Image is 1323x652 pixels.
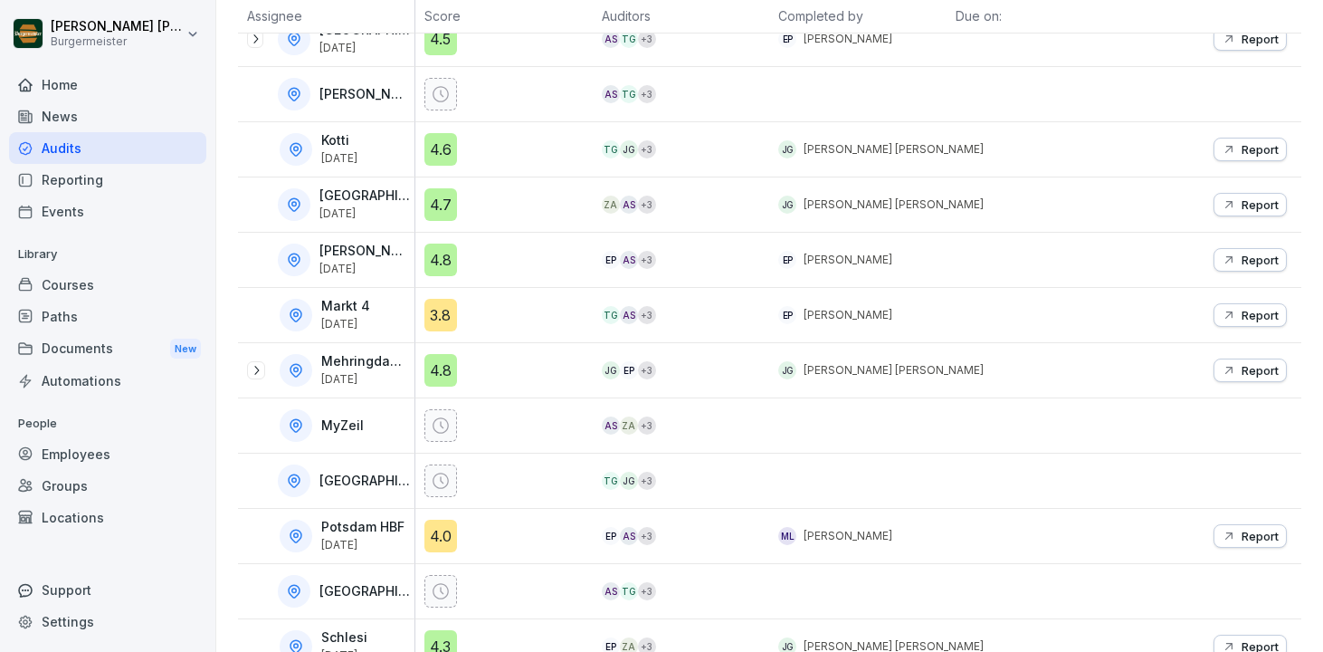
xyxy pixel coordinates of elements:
[424,354,457,387] div: 4.8
[9,502,206,533] a: Locations
[9,101,206,132] a: News
[804,528,892,544] p: [PERSON_NAME]
[170,339,201,360] div: New
[638,85,656,103] div: + 3
[602,85,620,103] div: AS
[321,318,370,331] p: [DATE]
[424,23,457,55] div: 4.5
[424,244,457,276] div: 4.8
[620,306,638,324] div: AS
[602,30,620,48] div: AS
[620,30,638,48] div: TG
[9,132,206,164] a: Audits
[1214,359,1287,382] button: Report
[638,582,656,600] div: + 3
[9,240,206,269] p: Library
[620,417,638,435] div: ZA
[804,307,892,323] p: [PERSON_NAME]
[319,42,411,54] p: [DATE]
[9,409,206,438] p: People
[319,188,411,204] p: [GEOGRAPHIC_DATA]
[319,87,411,102] p: [PERSON_NAME]
[1242,253,1279,267] p: Report
[602,582,620,600] div: AS
[1214,193,1287,216] button: Report
[778,6,938,25] p: Completed by
[1242,308,1279,322] p: Report
[9,269,206,301] a: Courses
[319,263,411,275] p: [DATE]
[638,417,656,435] div: + 3
[638,30,656,48] div: + 3
[9,574,206,606] div: Support
[1242,529,1279,543] p: Report
[602,196,620,214] div: ZA
[424,133,457,166] div: 4.6
[51,19,183,34] p: [PERSON_NAME] [PERSON_NAME] [PERSON_NAME]
[321,299,370,314] p: Markt 4
[9,69,206,101] div: Home
[804,252,892,268] p: [PERSON_NAME]
[778,251,796,269] div: EP
[9,332,206,366] a: DocumentsNew
[638,140,656,158] div: + 3
[51,35,183,48] p: Burgermeister
[1242,142,1279,157] p: Report
[602,527,620,545] div: EP
[620,582,638,600] div: TG
[804,197,984,213] p: [PERSON_NAME] [PERSON_NAME]
[1242,363,1279,378] p: Report
[9,470,206,502] a: Groups
[620,140,638,158] div: JG
[1214,303,1287,327] button: Report
[620,85,638,103] div: TG
[638,361,656,379] div: + 3
[1214,27,1287,51] button: Report
[1214,524,1287,548] button: Report
[602,472,620,490] div: TG
[319,474,411,489] p: [GEOGRAPHIC_DATA]
[778,140,796,158] div: JG
[778,306,796,324] div: EP
[638,196,656,214] div: + 3
[778,30,796,48] div: EP
[602,306,620,324] div: TG
[9,196,206,227] a: Events
[620,527,638,545] div: AS
[804,31,892,47] p: [PERSON_NAME]
[778,527,796,545] div: ML
[620,251,638,269] div: AS
[1214,138,1287,161] button: Report
[9,438,206,470] div: Employees
[1242,32,1279,46] p: Report
[638,472,656,490] div: + 3
[9,606,206,638] a: Settings
[9,365,206,397] a: Automations
[321,133,357,149] p: Kotti
[424,299,457,331] div: 3.8
[620,472,638,490] div: JG
[321,373,411,386] p: [DATE]
[9,301,206,332] a: Paths
[319,207,411,220] p: [DATE]
[321,520,405,535] p: Potsdam HBF
[620,361,638,379] div: EP
[319,584,411,599] p: [GEOGRAPHIC_DATA]
[247,6,405,25] p: Assignee
[778,361,796,379] div: JG
[602,251,620,269] div: EP
[9,332,206,366] div: Documents
[804,141,984,158] p: [PERSON_NAME] [PERSON_NAME]
[321,630,367,646] p: Schlesi
[602,417,620,435] div: AS
[9,164,206,196] a: Reporting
